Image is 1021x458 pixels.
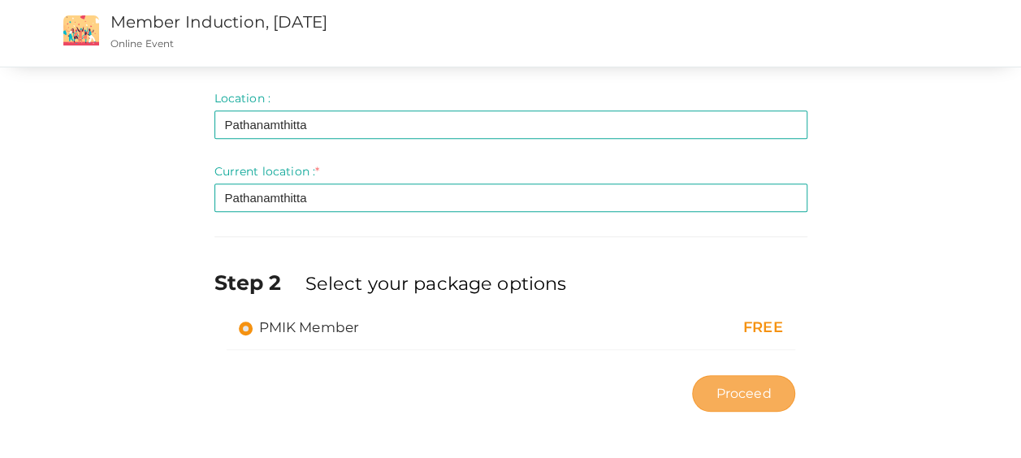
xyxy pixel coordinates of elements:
[214,90,270,106] label: Location :
[305,270,566,296] label: Select your package options
[110,37,621,50] p: Online Event
[110,12,327,32] a: Member Induction, [DATE]
[692,375,794,412] button: Proceed
[621,318,782,339] div: FREE
[214,163,320,179] label: Current location :
[716,384,771,403] span: Proceed
[214,268,302,297] label: Step 2
[63,15,99,45] img: event2.png
[239,318,360,337] label: PMIK Member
